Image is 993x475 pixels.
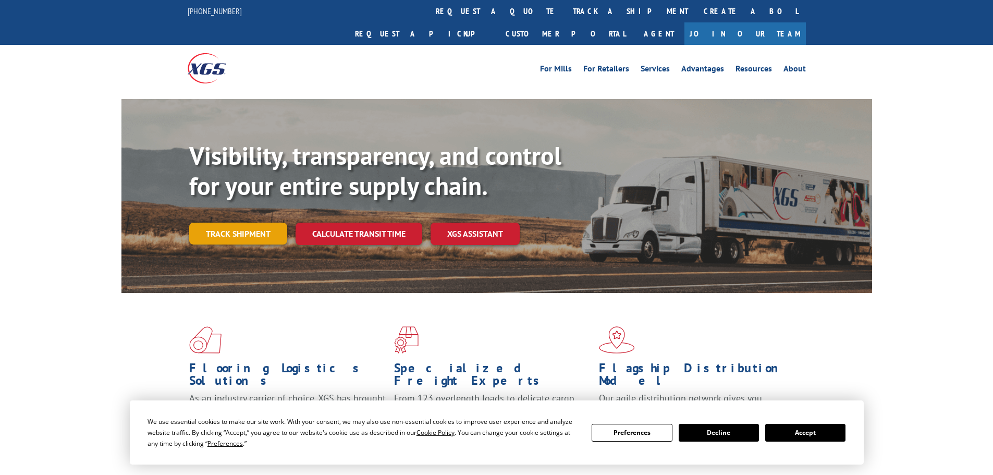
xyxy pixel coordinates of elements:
[735,65,772,76] a: Resources
[599,362,796,392] h1: Flagship Distribution Model
[431,223,520,245] a: XGS ASSISTANT
[189,392,386,429] span: As an industry carrier of choice, XGS has brought innovation and dedication to flooring logistics...
[599,392,791,417] span: Our agile distribution network gives you nationwide inventory management on demand.
[296,223,422,245] a: Calculate transit time
[583,65,629,76] a: For Retailers
[189,362,386,392] h1: Flooring Logistics Solutions
[633,22,684,45] a: Agent
[684,22,806,45] a: Join Our Team
[783,65,806,76] a: About
[130,400,864,465] div: Cookie Consent Prompt
[188,6,242,16] a: [PHONE_NUMBER]
[207,439,243,448] span: Preferences
[679,424,759,442] button: Decline
[592,424,672,442] button: Preferences
[681,65,724,76] a: Advantages
[394,392,591,439] p: From 123 overlength loads to delicate cargo, our experienced staff knows the best way to move you...
[394,326,419,354] img: xgs-icon-focused-on-flooring-red
[148,416,579,449] div: We use essential cookies to make our site work. With your consent, we may also use non-essential ...
[765,424,845,442] button: Accept
[189,223,287,245] a: Track shipment
[498,22,633,45] a: Customer Portal
[189,326,222,354] img: xgs-icon-total-supply-chain-intelligence-red
[347,22,498,45] a: Request a pickup
[599,326,635,354] img: xgs-icon-flagship-distribution-model-red
[394,362,591,392] h1: Specialized Freight Experts
[189,139,561,202] b: Visibility, transparency, and control for your entire supply chain.
[540,65,572,76] a: For Mills
[416,428,455,437] span: Cookie Policy
[641,65,670,76] a: Services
